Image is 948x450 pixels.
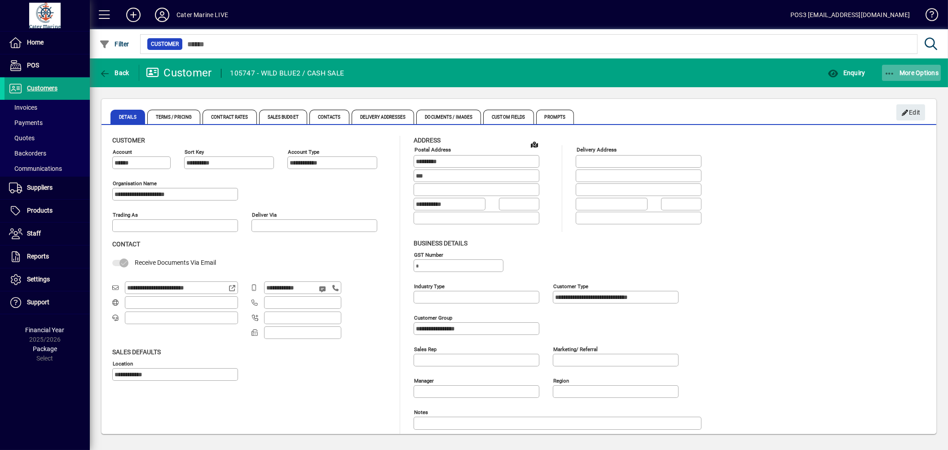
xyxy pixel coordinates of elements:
[896,104,925,120] button: Edit
[4,177,90,199] a: Suppliers
[259,110,307,124] span: Sales Budget
[113,149,132,155] mat-label: Account
[825,65,867,81] button: Enquiry
[27,276,50,283] span: Settings
[176,8,228,22] div: Cater Marine LIVE
[9,165,62,172] span: Communications
[99,69,129,76] span: Back
[9,150,46,157] span: Backorders
[288,149,319,155] mat-label: Account Type
[4,100,90,115] a: Invoices
[27,230,41,237] span: Staff
[527,137,542,151] a: View on map
[416,110,481,124] span: Documents / Images
[147,110,201,124] span: Terms / Pricing
[99,40,129,48] span: Filter
[9,134,35,142] span: Quotes
[4,54,90,77] a: POS
[828,69,865,76] span: Enquiry
[553,377,569,383] mat-label: Region
[884,69,939,76] span: More Options
[26,326,65,334] span: Financial Year
[536,110,574,124] span: Prompts
[27,39,44,46] span: Home
[112,241,140,248] span: Contact
[790,8,910,22] div: POS3 [EMAIL_ADDRESS][DOMAIN_NAME]
[414,283,445,289] mat-label: Industry type
[151,40,179,49] span: Customer
[112,137,145,144] span: Customer
[33,345,57,352] span: Package
[252,212,277,218] mat-label: Deliver via
[112,348,161,356] span: Sales defaults
[113,360,133,366] mat-label: Location
[146,66,212,80] div: Customer
[27,207,53,214] span: Products
[414,251,443,258] mat-label: GST Number
[27,85,57,92] span: Customers
[4,115,90,130] a: Payments
[230,66,344,80] div: 105747 - WILD BLUE2 / CASH SALE
[4,161,90,176] a: Communications
[4,291,90,314] a: Support
[4,31,90,54] a: Home
[414,137,441,144] span: Address
[901,105,921,120] span: Edit
[313,278,334,300] button: Send SMS
[185,149,204,155] mat-label: Sort key
[119,7,148,23] button: Add
[27,184,53,191] span: Suppliers
[4,200,90,222] a: Products
[352,110,414,124] span: Delivery Addresses
[148,7,176,23] button: Profile
[110,110,145,124] span: Details
[414,409,428,415] mat-label: Notes
[97,65,132,81] button: Back
[27,299,49,306] span: Support
[4,268,90,291] a: Settings
[553,346,598,352] mat-label: Marketing/ Referral
[414,377,434,383] mat-label: Manager
[919,2,937,31] a: Knowledge Base
[97,36,132,52] button: Filter
[113,212,138,218] mat-label: Trading as
[9,104,37,111] span: Invoices
[882,65,941,81] button: More Options
[414,240,467,247] span: Business details
[90,65,139,81] app-page-header-button: Back
[414,314,452,321] mat-label: Customer group
[113,180,157,187] mat-label: Organisation name
[9,119,43,126] span: Payments
[4,130,90,146] a: Quotes
[203,110,256,124] span: Contract Rates
[483,110,534,124] span: Custom Fields
[4,223,90,245] a: Staff
[4,146,90,161] a: Backorders
[414,346,437,352] mat-label: Sales rep
[27,62,39,69] span: POS
[135,259,216,266] span: Receive Documents Via Email
[27,253,49,260] span: Reports
[553,283,588,289] mat-label: Customer type
[4,245,90,268] a: Reports
[309,110,349,124] span: Contacts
